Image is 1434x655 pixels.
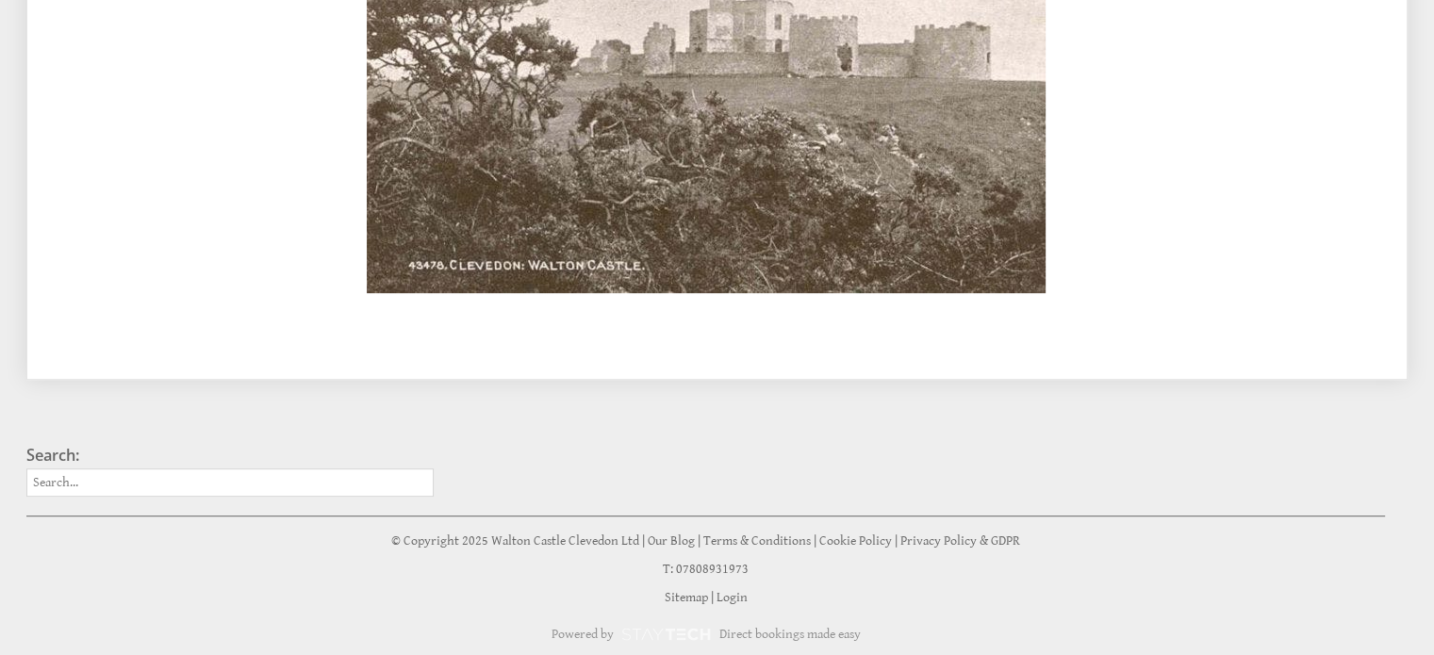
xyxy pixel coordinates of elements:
a: © Copyright 2025 Walton Castle Clevedon Ltd [391,533,639,549]
a: Terms & Conditions [703,533,811,549]
span: | [711,590,714,605]
span: | [642,533,645,549]
span: | [895,533,898,549]
a: Cookie Policy [819,533,892,549]
a: Powered byDirect bookings made easy [26,618,1385,650]
span: | [814,533,816,549]
h3: Search: [26,445,434,466]
a: Privacy Policy & GDPR [900,533,1020,549]
a: Our Blog [648,533,695,549]
input: Search... [26,468,434,497]
span: | [698,533,701,549]
a: Sitemap [665,590,708,605]
img: scrumpy.png [620,623,711,646]
a: Login [717,590,748,605]
a: T: 07808931973 [663,562,749,577]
